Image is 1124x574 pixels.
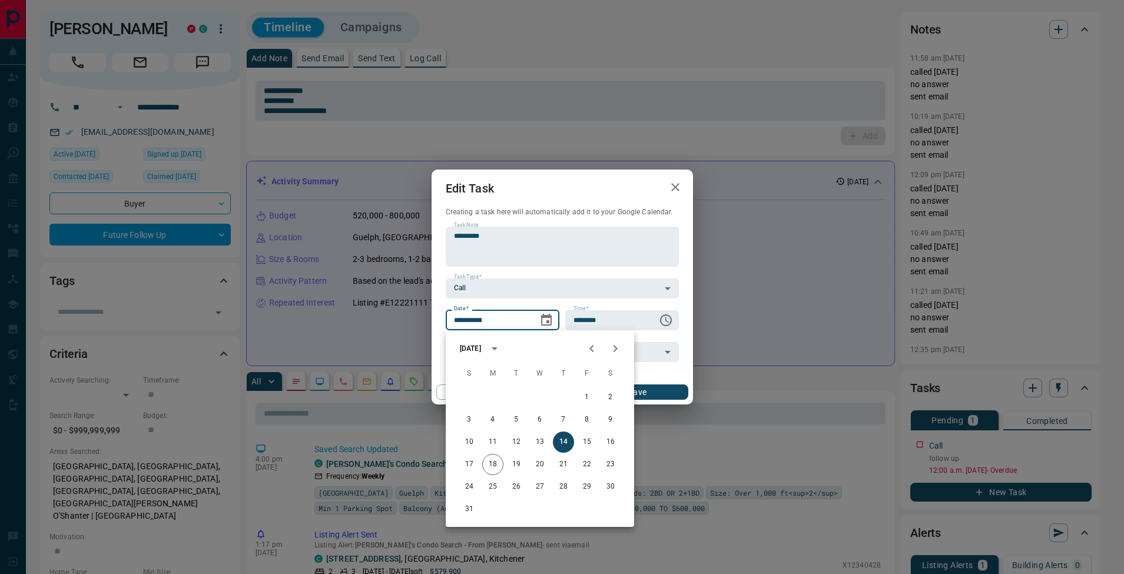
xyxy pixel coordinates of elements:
[459,476,480,497] button: 24
[459,432,480,453] button: 10
[576,387,598,408] button: 1
[529,362,551,386] span: Wednesday
[580,337,604,360] button: Previous month
[506,409,527,430] button: 5
[482,362,503,386] span: Monday
[506,454,527,475] button: 19
[587,384,688,400] button: Save
[553,432,574,453] button: 14
[529,432,551,453] button: 13
[482,409,503,430] button: 4
[573,305,589,313] label: Time
[482,432,503,453] button: 11
[506,362,527,386] span: Tuesday
[482,454,503,475] button: 18
[600,476,621,497] button: 30
[600,409,621,430] button: 9
[576,476,598,497] button: 29
[529,476,551,497] button: 27
[436,384,537,400] button: Cancel
[529,409,551,430] button: 6
[454,305,469,313] label: Date
[454,221,478,229] label: Task Note
[553,362,574,386] span: Thursday
[485,339,505,359] button: calendar view is open, switch to year view
[482,476,503,497] button: 25
[654,308,678,332] button: Choose time, selected time is 12:00 AM
[446,278,679,298] div: Call
[459,362,480,386] span: Sunday
[459,499,480,520] button: 31
[432,170,508,207] h2: Edit Task
[576,432,598,453] button: 15
[460,343,481,354] div: [DATE]
[459,454,480,475] button: 17
[553,409,574,430] button: 7
[535,308,558,332] button: Choose date, selected date is Aug 14, 2025
[506,476,527,497] button: 26
[446,207,679,217] p: Creating a task here will automatically add it to your Google Calendar.
[576,362,598,386] span: Friday
[454,273,482,281] label: Task Type
[600,387,621,408] button: 2
[576,409,598,430] button: 8
[604,337,627,360] button: Next month
[529,454,551,475] button: 20
[506,432,527,453] button: 12
[553,454,574,475] button: 21
[553,476,574,497] button: 28
[600,432,621,453] button: 16
[459,409,480,430] button: 3
[576,454,598,475] button: 22
[600,454,621,475] button: 23
[600,362,621,386] span: Saturday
